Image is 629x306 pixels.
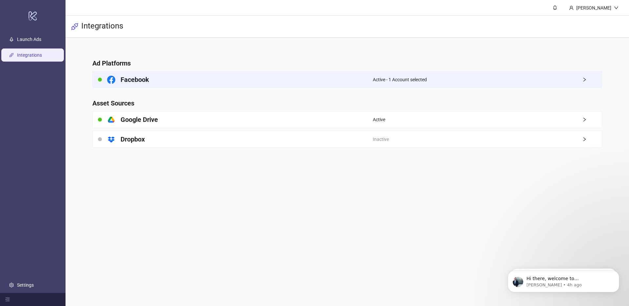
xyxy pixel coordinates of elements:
h4: Asset Sources [92,99,602,108]
span: menu-fold [5,297,10,302]
span: Active - 1 Account selected [373,76,427,83]
h3: Integrations [81,21,123,32]
a: Launch Ads [17,37,41,42]
h4: Dropbox [121,135,145,144]
h4: Ad Platforms [92,59,602,68]
a: Google DriveActiveright [92,111,602,128]
div: [PERSON_NAME] [574,4,614,11]
span: Active [373,116,385,123]
span: right [582,117,602,122]
h4: Facebook [121,75,149,84]
span: api [71,23,79,30]
iframe: Intercom notifications message [498,257,629,303]
span: down [614,6,619,10]
span: right [582,77,602,82]
span: user [569,6,574,10]
span: bell [553,5,557,10]
a: DropboxInactiveright [92,131,602,148]
h4: Google Drive [121,115,158,124]
span: Inactive [373,136,389,143]
a: Integrations [17,52,42,58]
a: Settings [17,282,34,288]
a: FacebookActive - 1 Account selectedright [92,71,602,88]
span: right [582,137,602,142]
